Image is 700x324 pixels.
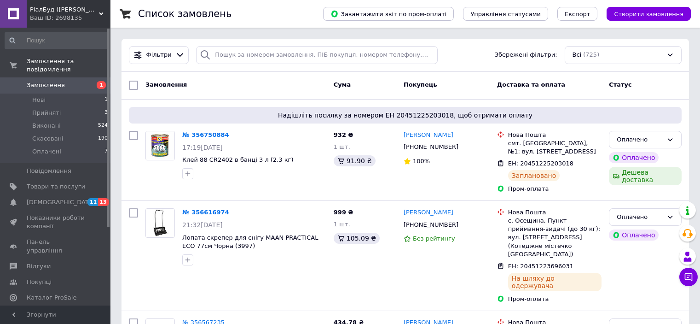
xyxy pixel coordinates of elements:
[609,152,659,163] div: Оплачено
[182,144,223,151] span: 17:19[DATE]
[508,139,602,156] div: смт. [GEOGRAPHIC_DATA], №1: вул. [STREET_ADDRESS]
[508,263,573,270] span: ЕН: 20451223696031
[32,147,61,156] span: Оплачені
[27,81,65,89] span: Замовлення
[104,147,108,156] span: 7
[334,143,350,150] span: 1 шт.
[508,160,573,167] span: ЕН: 20451225203018
[182,209,229,216] a: № 356616974
[609,81,632,88] span: Статус
[573,51,582,59] span: Всі
[508,185,602,193] div: Пром-оплата
[404,81,437,88] span: Покупець
[508,273,602,291] div: На шляху до одержувача
[334,233,380,244] div: 105.09 ₴
[32,109,61,117] span: Прийняті
[617,212,663,222] div: Оплачено
[133,111,678,120] span: Надішліть посилку за номером ЕН 20451225203018, щоб отримати оплату
[182,131,229,138] a: № 356750884
[508,170,560,181] div: Заплановано
[508,295,602,303] div: Пром-оплата
[565,11,590,18] span: Експорт
[597,10,691,17] a: Створити замовлення
[27,262,51,271] span: Відгуки
[334,221,350,228] span: 1 шт.
[104,109,108,117] span: 3
[30,6,99,14] span: РіалБуд (ФОП Кавецький Ю.І.)
[145,208,175,238] a: Фото товару
[98,135,108,143] span: 190
[27,278,52,286] span: Покупці
[27,198,95,206] span: [DEMOGRAPHIC_DATA]
[27,183,85,191] span: Товари та послуги
[196,46,438,64] input: Пошук за номером замовлення, ПІБ покупця, номером телефону, Email, номером накладної
[557,7,598,21] button: Експорт
[495,51,557,59] span: Збережені фільтри:
[145,131,175,160] a: Фото товару
[27,214,85,230] span: Показники роботи компанії
[138,8,231,19] h1: Список замовлень
[679,268,698,286] button: Чат з покупцем
[497,81,565,88] span: Доставка та оплата
[617,135,663,145] div: Оплачено
[323,7,454,21] button: Завантажити звіт по пром-оплаті
[508,208,602,217] div: Нова Пошта
[463,7,548,21] button: Управління статусами
[182,221,223,229] span: 21:32[DATE]
[470,11,541,18] span: Управління статусами
[402,141,460,153] div: [PHONE_NUMBER]
[413,235,455,242] span: Без рейтингу
[32,135,64,143] span: Скасовані
[87,198,98,206] span: 11
[146,131,174,160] img: Фото товару
[413,158,430,165] span: 100%
[27,57,110,74] span: Замовлення та повідомлення
[104,96,108,104] span: 1
[334,81,351,88] span: Cума
[98,122,108,130] span: 524
[330,10,446,18] span: Завантажити звіт по пром-оплаті
[182,156,293,163] a: Клей 88 CR2402 в банці 3 л (2,3 кг)
[404,208,453,217] a: [PERSON_NAME]
[146,51,172,59] span: Фільтри
[334,131,353,138] span: 932 ₴
[97,81,106,89] span: 1
[145,81,187,88] span: Замовлення
[32,96,46,104] span: Нові
[182,234,318,250] a: Лопата скрепер для снігу MAAN PRACTICAL ECO 77см Чорна (3997)
[98,198,109,206] span: 13
[27,294,76,302] span: Каталог ProSale
[583,51,599,58] span: (725)
[614,11,683,18] span: Створити замовлення
[334,155,376,166] div: 91.90 ₴
[27,167,71,175] span: Повідомлення
[607,7,691,21] button: Створити замовлення
[609,230,659,241] div: Оплачено
[334,209,353,216] span: 999 ₴
[32,122,61,130] span: Виконані
[5,32,109,49] input: Пошук
[404,131,453,140] a: [PERSON_NAME]
[30,14,110,22] div: Ваш ID: 2698135
[27,238,85,254] span: Панель управління
[508,131,602,139] div: Нова Пошта
[609,167,682,185] div: Дешева доставка
[402,219,460,231] div: [PHONE_NUMBER]
[508,217,602,259] div: с. Осещина, Пункт приймання-видачі (до 30 кг): вул. [STREET_ADDRESS] (Котеджне містечко [GEOGRAPH...
[146,209,174,237] img: Фото товару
